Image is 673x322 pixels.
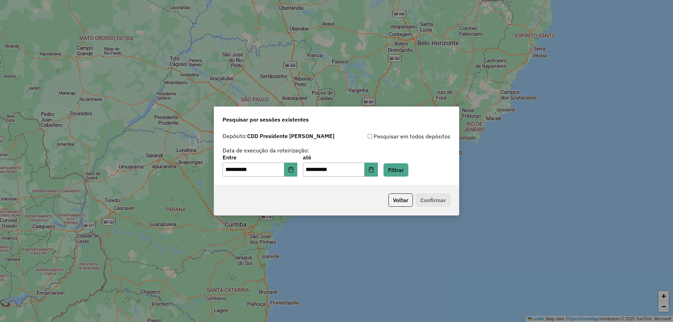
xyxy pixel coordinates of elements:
button: Choose Date [365,163,378,177]
label: Entre [223,153,297,162]
label: Data de execução da roteirização: [223,146,309,155]
label: até [303,153,378,162]
div: Pesquisar em todos depósitos [336,132,450,141]
label: Depósito: [223,132,334,140]
button: Voltar [388,193,413,207]
button: Filtrar [383,163,408,177]
span: Pesquisar por sessões existentes [223,115,309,124]
strong: CDD Presidente [PERSON_NAME] [247,132,334,139]
button: Choose Date [284,163,298,177]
